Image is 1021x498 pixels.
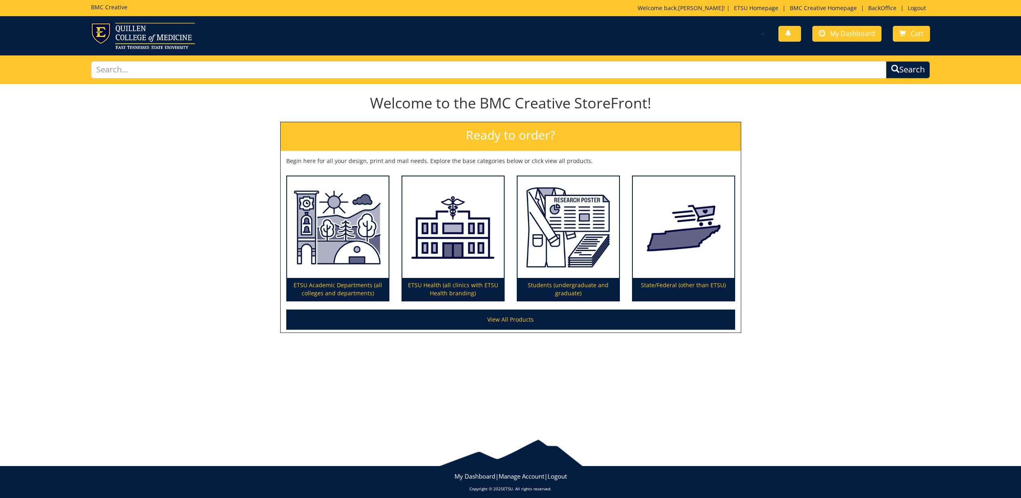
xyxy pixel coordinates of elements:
h2: Ready to order? [281,122,741,151]
a: BackOffice [864,4,901,12]
span: Cart [911,29,924,38]
span: My Dashboard [830,29,875,38]
p: State/Federal (other than ETSU) [633,278,734,301]
img: ETSU logo [91,23,195,49]
p: ETSU Academic Departments (all colleges and departments) [287,278,389,301]
a: Students (undergraduate and graduate) [518,176,619,301]
p: Welcome back, ! | | | | [638,4,930,12]
a: ETSU Academic Departments (all colleges and departments) [287,176,389,301]
a: Logout [904,4,930,12]
a: ETSU Homepage [730,4,782,12]
a: Manage Account [499,472,544,480]
a: ETSU Health (all clinics with ETSU Health branding) [402,176,504,301]
a: ETSU [503,486,513,492]
img: ETSU Academic Departments (all colleges and departments) [287,176,389,278]
a: View All Products [286,309,735,330]
a: Logout [547,472,567,480]
a: BMC Creative Homepage [786,4,861,12]
a: My Dashboard [454,472,495,480]
h1: Welcome to the BMC Creative StoreFront! [280,95,741,111]
a: My Dashboard [812,26,881,42]
a: State/Federal (other than ETSU) [633,176,734,301]
img: ETSU Health (all clinics with ETSU Health branding) [402,176,504,278]
input: Search... [91,61,886,78]
img: Students (undergraduate and graduate) [518,176,619,278]
button: Search [886,61,930,78]
a: Cart [893,26,930,42]
p: ETSU Health (all clinics with ETSU Health branding) [402,278,504,301]
a: [PERSON_NAME] [678,4,723,12]
p: Students (undergraduate and graduate) [518,278,619,301]
h5: BMC Creative [91,4,127,10]
p: Begin here for all your design, print and mail needs. Explore the base categories below or click ... [286,157,735,165]
img: State/Federal (other than ETSU) [633,176,734,278]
